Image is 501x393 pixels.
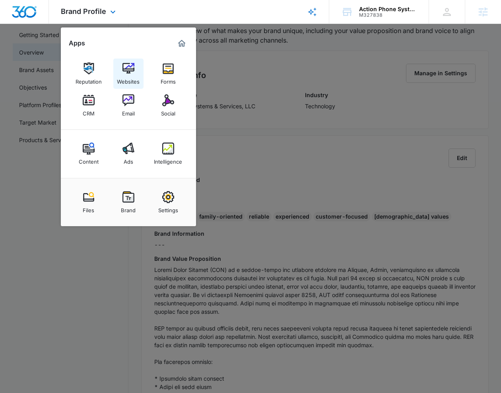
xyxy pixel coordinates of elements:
a: Brand [113,187,144,217]
a: Settings [153,187,183,217]
a: Ads [113,139,144,169]
a: CRM [74,90,104,121]
a: Content [74,139,104,169]
a: Websites [113,59,144,89]
a: Email [113,90,144,121]
div: Files [83,203,94,213]
div: Content [79,154,99,165]
a: Forms [153,59,183,89]
div: Intelligence [154,154,182,165]
div: Brand [121,203,136,213]
a: Social [153,90,183,121]
div: Social [161,106,175,117]
div: Settings [158,203,178,213]
a: Reputation [74,59,104,89]
div: CRM [83,106,95,117]
a: Intelligence [153,139,183,169]
a: Files [74,187,104,217]
a: Marketing 360® Dashboard [175,37,188,50]
div: account name [359,6,417,12]
h2: Apps [69,39,85,47]
div: Forms [161,74,176,85]
div: Reputation [76,74,102,85]
span: Brand Profile [61,7,106,16]
div: Email [122,106,135,117]
div: Websites [117,74,140,85]
div: Ads [124,154,133,165]
div: account id [359,12,417,18]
